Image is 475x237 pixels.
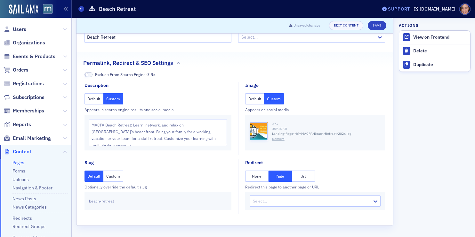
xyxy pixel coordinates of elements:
[85,72,93,77] span: No
[85,171,104,182] button: Default
[13,148,31,155] span: Content
[13,39,45,46] span: Organizations
[368,21,386,30] button: Save
[85,93,104,104] button: Default
[12,224,45,229] a: Redirect Groups
[4,121,31,128] a: Reports
[13,26,26,33] span: Users
[4,94,44,101] a: Subscriptions
[4,107,44,114] a: Memberships
[4,135,51,142] a: Email Marketing
[43,4,53,14] img: SailAMX
[89,119,227,146] textarea: MACPA Beach Retreat: Learn, network, and relax on [GEOGRAPHIC_DATA]'s beachfront. Bring your fami...
[12,204,47,210] a: News Categories
[85,159,94,166] div: Slug
[272,131,351,136] span: Landing-Page-Hdr-MACPA-Beach-Retreat-2024.jpg
[4,26,26,33] a: Users
[294,23,320,28] span: Unsaved changes
[292,171,315,182] button: Url
[4,53,55,60] a: Events & Products
[459,4,471,15] span: Profile
[269,171,292,182] button: Page
[38,4,53,15] a: View Homepage
[13,107,44,114] span: Memberships
[245,93,264,104] button: Default
[4,66,28,73] a: Orders
[399,22,419,28] h4: Actions
[399,44,470,58] button: Delete
[245,171,269,182] button: None
[103,93,123,104] button: Custom
[12,185,52,191] a: Navigation & Footer
[4,80,44,87] a: Registrations
[245,159,263,166] div: Redirect
[399,31,470,44] a: View on Frontend
[399,58,470,72] button: Duplicate
[12,177,29,182] a: Uploads
[12,160,24,165] a: Pages
[272,136,285,141] button: Remove
[13,66,28,73] span: Orders
[12,196,36,202] a: News Posts
[245,82,259,89] div: Image
[413,48,467,54] div: Delete
[83,59,173,67] h2: Permalink, Redirect & SEO Settings
[420,6,455,12] div: [DOMAIN_NAME]
[4,39,45,46] a: Organizations
[150,72,156,77] span: No
[388,6,410,12] div: Support
[85,184,231,190] div: Optionally override the default slug
[413,34,467,40] div: View on Frontend
[85,107,231,112] div: Appears in search engine results and social media
[245,184,385,190] div: Redirect this page to another page or URL
[13,135,51,142] span: Email Marketing
[89,198,114,204] span: beach-retreat
[99,5,136,13] h1: Beach Retreat
[9,4,38,15] img: SailAMX
[272,126,381,132] div: 357.07 KB
[413,62,467,68] div: Duplicate
[12,215,32,221] a: Redirects
[329,21,363,30] a: Edit Content
[12,168,25,174] a: Forms
[245,107,385,112] div: Appears on social media
[103,171,123,182] button: Custom
[272,121,381,126] div: JPG
[13,121,31,128] span: Reports
[13,53,55,60] span: Events & Products
[95,72,156,77] span: Exclude From Search Engines?
[414,7,458,11] button: [DOMAIN_NAME]
[4,148,31,155] a: Content
[13,80,44,87] span: Registrations
[264,93,284,104] button: Custom
[85,82,109,89] div: Description
[13,94,44,101] span: Subscriptions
